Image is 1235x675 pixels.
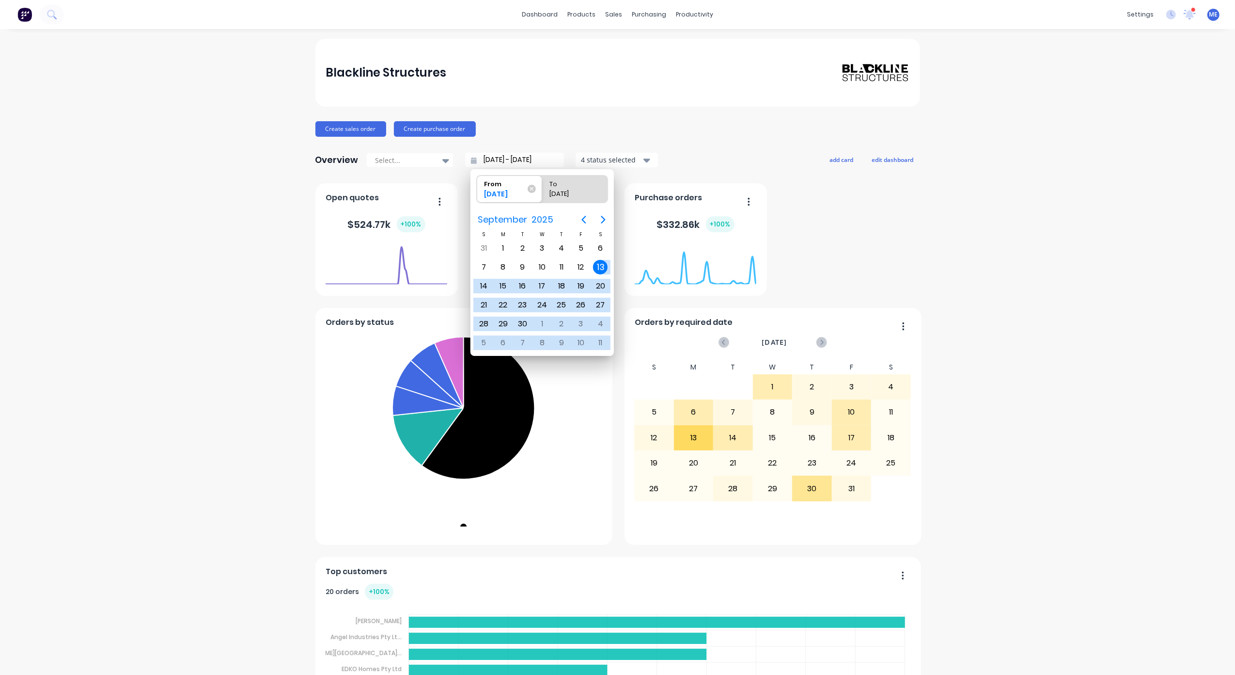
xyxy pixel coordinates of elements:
[593,298,608,312] div: Saturday, September 27, 2025
[832,451,871,475] div: 24
[554,260,569,274] div: Thursday, September 11, 2025
[793,375,831,399] div: 2
[714,451,752,475] div: 21
[581,155,642,165] div: 4 status selected
[535,260,549,274] div: Wednesday, September 10, 2025
[635,400,673,424] div: 5
[496,298,510,312] div: Monday, September 22, 2025
[496,336,510,350] div: Monday, October 6, 2025
[674,400,713,424] div: 6
[532,230,552,239] div: W
[496,317,510,331] div: Monday, September 29, 2025
[476,317,491,331] div: Sunday, September 28, 2025
[793,426,831,450] div: 16
[824,153,860,166] button: add card
[513,230,532,239] div: T
[480,176,530,189] div: From
[330,633,402,641] tspan: Angel Industries Pty Lt...
[872,375,910,399] div: 4
[571,230,591,239] div: F
[1122,7,1158,22] div: settings
[1209,10,1218,19] span: ME
[753,400,792,424] div: 8
[657,216,735,232] div: $ 332.86k
[753,476,792,500] div: 29
[516,298,530,312] div: Tuesday, September 23, 2025
[753,451,792,475] div: 22
[546,189,595,203] div: [DATE]
[866,153,920,166] button: edit dashboard
[480,189,530,203] div: [DATE]
[315,150,359,170] div: Overview
[563,7,600,22] div: products
[574,210,594,229] button: Previous page
[574,336,588,350] div: Friday, October 10, 2025
[714,400,752,424] div: 7
[574,279,588,293] div: Friday, September 19, 2025
[365,584,393,600] div: + 100 %
[493,230,513,239] div: M
[356,617,402,625] tspan: [PERSON_NAME]
[17,7,32,22] img: Factory
[516,241,530,256] div: Tuesday, September 2, 2025
[593,260,608,274] div: Saturday, September 13, 2025
[496,260,510,274] div: Monday, September 8, 2025
[714,476,752,500] div: 28
[397,216,425,232] div: + 100 %
[674,451,713,475] div: 20
[471,211,559,228] button: September2025
[753,360,793,374] div: W
[496,241,510,256] div: Monday, September 1, 2025
[535,241,549,256] div: Wednesday, September 3, 2025
[554,317,569,331] div: Thursday, October 2, 2025
[753,426,792,450] div: 15
[713,360,753,374] div: T
[635,451,673,475] div: 19
[635,476,673,500] div: 26
[348,216,425,232] div: $ 524.77k
[476,260,491,274] div: Sunday, September 7, 2025
[762,337,787,348] span: [DATE]
[753,375,792,399] div: 1
[627,7,671,22] div: purchasing
[593,336,608,350] div: Saturday, October 11, 2025
[674,360,714,374] div: M
[516,336,530,350] div: Tuesday, October 7, 2025
[394,121,476,137] button: Create purchase order
[706,216,735,232] div: + 100 %
[832,476,871,500] div: 31
[574,317,588,331] div: Friday, October 3, 2025
[600,7,627,22] div: sales
[552,230,571,239] div: T
[289,649,402,657] tspan: [PERSON_NAME][GEOGRAPHIC_DATA]...
[871,360,911,374] div: S
[326,63,446,82] div: Blackline Structures
[529,211,555,228] span: 2025
[326,192,379,204] span: Open quotes
[832,360,872,374] div: F
[872,426,910,450] div: 18
[476,279,491,293] div: Sunday, September 14, 2025
[554,241,569,256] div: Thursday, September 4, 2025
[872,451,910,475] div: 25
[516,317,530,331] div: Tuesday, September 30, 2025
[792,360,832,374] div: T
[535,317,549,331] div: Wednesday, October 1, 2025
[535,279,549,293] div: Wednesday, September 17, 2025
[476,241,491,256] div: Sunday, August 31, 2025
[474,230,493,239] div: S
[593,279,608,293] div: Saturday, September 20, 2025
[793,451,831,475] div: 23
[517,7,563,22] a: dashboard
[554,279,569,293] div: Thursday, September 18, 2025
[593,317,608,331] div: Saturday, October 4, 2025
[535,298,549,312] div: Wednesday, September 24, 2025
[714,426,752,450] div: 14
[554,336,569,350] div: Thursday, October 9, 2025
[476,298,491,312] div: Sunday, September 21, 2025
[554,298,569,312] div: Thursday, September 25, 2025
[535,336,549,350] div: Wednesday, October 8, 2025
[326,584,393,600] div: 20 orders
[832,375,871,399] div: 3
[516,279,530,293] div: Tuesday, September 16, 2025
